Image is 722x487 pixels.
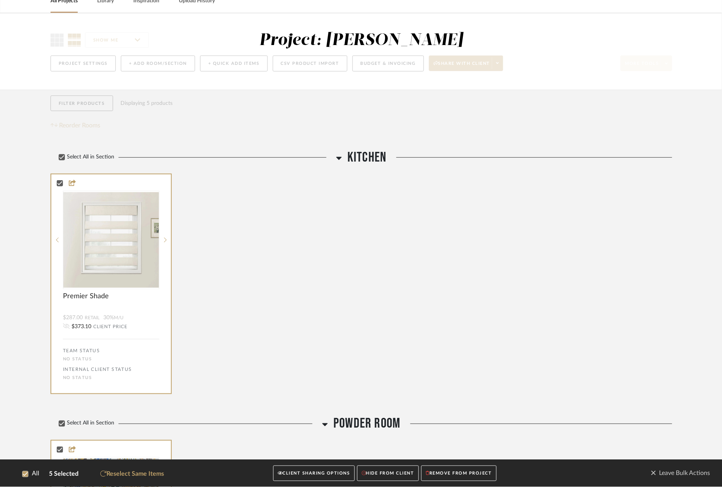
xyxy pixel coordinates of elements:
[51,154,117,160] label: Select All in Section
[49,469,78,478] span: 5 Selected
[85,315,99,320] span: Retail
[72,324,92,330] span: $373.10
[103,315,124,320] span: 30%
[259,32,464,49] div: Project: [PERSON_NAME]
[63,365,132,373] label: INTERNAL CLIENT STATUS
[63,347,100,355] label: TEAM STATUS
[114,315,124,320] span: M/U
[63,315,83,320] span: $287.00
[63,375,159,380] div: No STATUS
[63,192,159,288] img: Premier Shade
[347,149,386,166] span: Kitchen
[651,468,710,479] span: Leave Bulk Actions
[421,466,497,482] button: REMOVE FROM PROJECT
[32,470,39,478] span: All
[94,324,128,330] span: CLIENT PRICE
[333,416,400,432] span: Powder Room
[51,420,117,427] label: Select All in Section
[88,468,176,480] button: Reselect Same Items
[357,466,419,482] button: HIDE FROM CLIENT
[51,289,171,301] div: Premier Shade
[63,357,159,362] div: No STATUS
[273,466,354,482] button: CLIENT SHARING OPTIONS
